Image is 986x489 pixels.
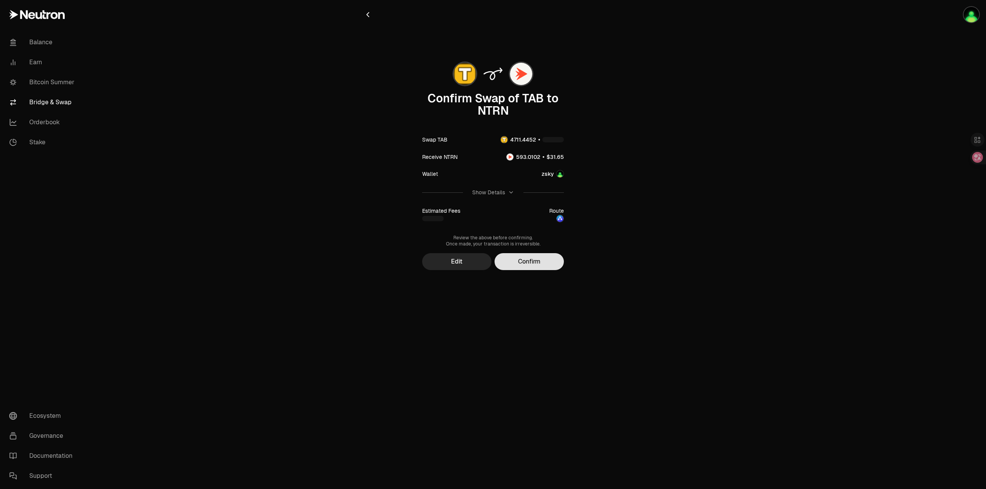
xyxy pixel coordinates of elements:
div: Route [549,207,564,215]
button: Confirm [495,253,564,270]
img: TAB Logo [454,63,476,85]
img: TAB Logo [501,136,508,143]
a: Stake [3,132,83,152]
div: zsky [542,170,554,178]
div: Review the above before confirming. Once made, your transaction is irreversible. [422,235,564,247]
a: Bridge & Swap [3,92,83,112]
div: Wallet [422,170,438,178]
a: Earn [3,52,83,72]
a: Governance [3,426,83,446]
img: zsky [964,7,979,22]
img: Account Image [557,170,563,177]
a: Balance [3,32,83,52]
img: neutron-astroport logo [557,215,563,222]
button: Edit [422,253,491,270]
a: Bitcoin Summer [3,72,83,92]
button: Show Details [422,182,564,202]
div: Show Details [472,189,505,196]
div: Estimated Fees [422,207,460,215]
a: Support [3,466,83,486]
div: Receive NTRN [422,153,458,161]
a: Orderbook [3,112,83,132]
a: Ecosystem [3,406,83,426]
img: NTRN Logo [506,154,513,160]
div: Confirm Swap of TAB to NTRN [422,92,564,117]
a: Documentation [3,446,83,466]
div: Swap TAB [422,136,448,144]
button: zskyAccount Image [542,170,564,178]
img: NTRN Logo [510,63,532,85]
